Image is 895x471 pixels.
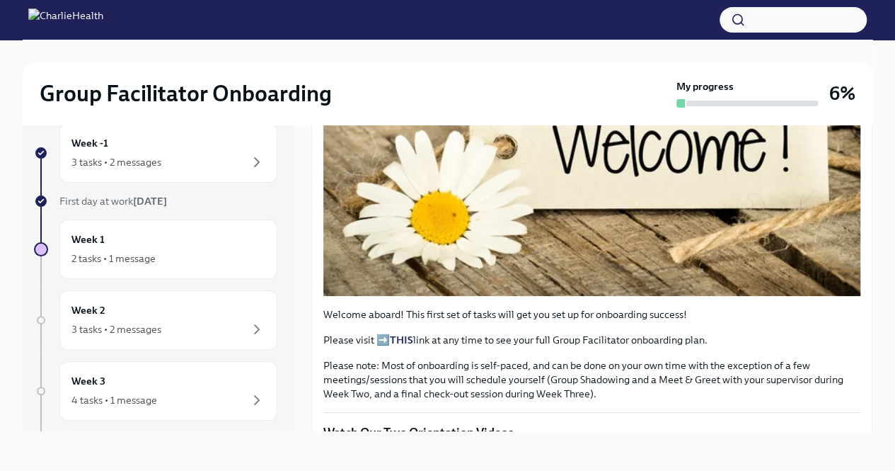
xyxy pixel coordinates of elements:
p: Welcome aboard! This first set of tasks will get you set up for onboarding success! [323,307,860,322]
strong: [DATE] [133,195,167,208]
a: First day at work[DATE] [34,194,277,208]
a: Week -13 tasks • 2 messages [34,123,277,183]
h6: Week 1 [71,232,105,247]
div: 3 tasks • 2 messages [71,322,161,336]
strong: My progress [676,79,734,93]
h2: Group Facilitator Onboarding [40,79,332,108]
h3: 6% [829,81,855,106]
a: Week 34 tasks • 1 message [34,361,277,421]
p: Please note: Most of onboarding is self-paced, and can be done on your own time with the exceptio... [323,358,860,401]
h6: Week 2 [71,302,105,318]
div: 4 tasks • 1 message [71,393,157,407]
a: Week 12 tasks • 1 message [34,220,277,279]
div: 3 tasks • 2 messages [71,155,161,169]
h6: Week 3 [71,373,105,389]
span: First day at work [59,195,167,208]
p: Please visit ➡️ link at any time to see your full Group Facilitator onboarding plan. [323,333,860,347]
a: THIS [390,334,413,346]
h6: Week -1 [71,135,108,151]
a: Week 23 tasks • 2 messages [34,290,277,350]
div: 2 tasks • 1 message [71,251,156,266]
img: CharlieHealth [28,8,103,31]
p: Watch Our Two Orientation Videos [323,424,860,441]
